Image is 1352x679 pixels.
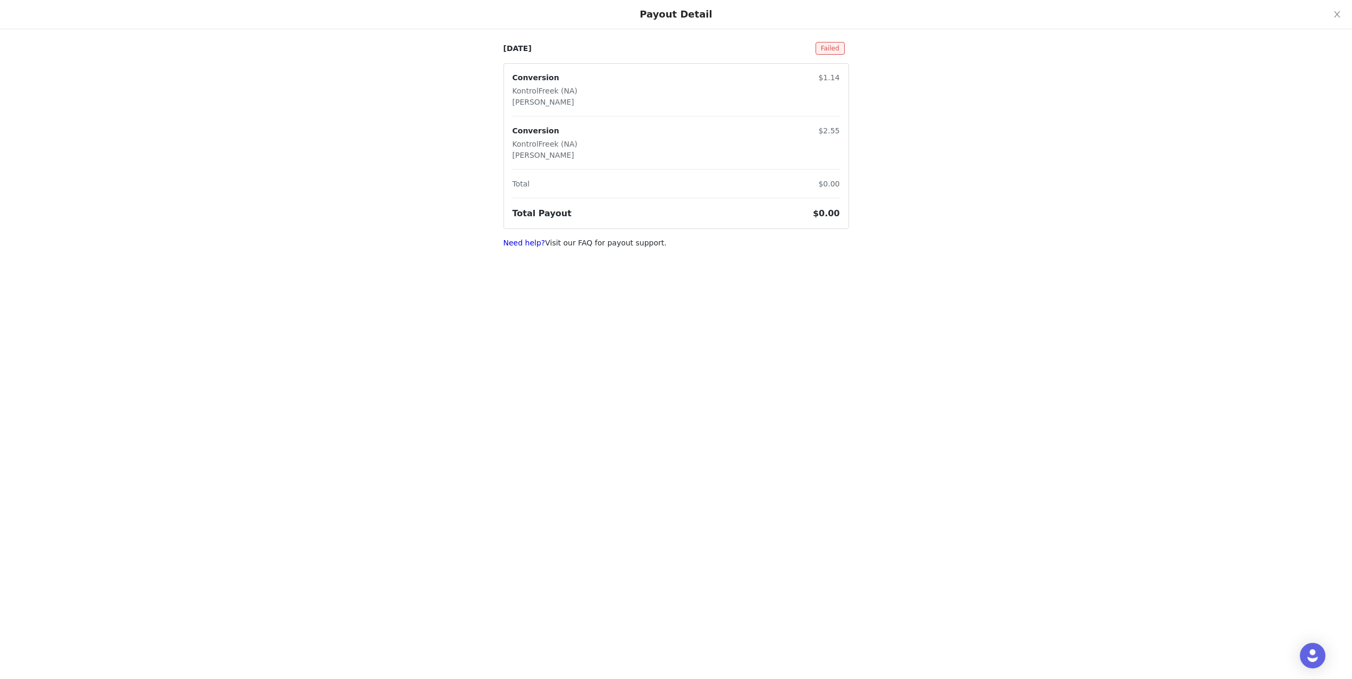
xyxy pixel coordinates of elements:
div: Open Intercom Messenger [1300,643,1325,668]
p: [PERSON_NAME] [513,150,578,161]
i: icon: close [1333,10,1341,19]
span: Failed [816,42,845,55]
h3: Total Payout [513,207,572,220]
p: Conversion [513,125,578,137]
p: Conversion [513,72,578,83]
p: KontrolFreek (NA) [513,86,578,97]
p: [PERSON_NAME] [513,97,578,108]
p: Visit our FAQ for payout support. [503,237,849,249]
span: $2.55 [818,126,839,135]
span: $0.00 [813,208,840,218]
p: [DATE] [503,43,532,54]
p: Total [513,179,530,190]
span: $1.14 [818,73,839,82]
span: $0.00 [818,180,839,188]
a: Need help? [503,239,545,247]
p: KontrolFreek (NA) [513,139,578,150]
div: Payout Detail [640,9,712,20]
